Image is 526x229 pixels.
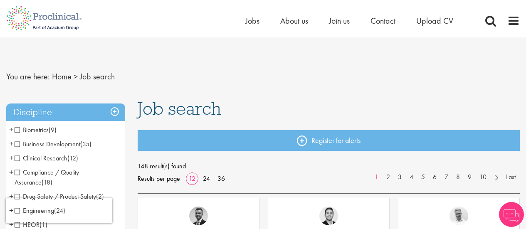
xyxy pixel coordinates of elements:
span: (2) [96,192,104,201]
span: Job search [80,71,115,82]
a: 9 [464,172,476,182]
span: + [9,138,13,150]
span: (1) [40,220,47,229]
a: 1 [370,172,383,182]
a: 24 [200,174,213,183]
span: Biometrics [15,126,49,134]
span: Clinical Research [15,154,78,163]
a: Jobs [245,15,259,26]
a: 10 [475,172,491,182]
span: HEOR [15,220,40,229]
a: Register for alerts [138,130,520,151]
a: 5 [417,172,429,182]
span: HEOR [15,220,47,229]
span: + [9,190,13,202]
a: 7 [440,172,452,182]
a: About us [280,15,308,26]
span: (35) [80,140,91,148]
img: Alex Bill [189,207,208,225]
span: Drug Safety / Product Safety [15,192,96,201]
span: + [9,123,13,136]
a: 2 [382,172,394,182]
span: Business Development [15,140,91,148]
span: Clinical Research [15,154,67,163]
a: 12 [186,174,198,183]
iframe: reCAPTCHA [6,198,112,223]
h3: Discipline [6,103,125,121]
a: 3 [394,172,406,182]
span: Business Development [15,140,80,148]
img: Chatbot [499,202,524,227]
span: Results per page [138,172,180,185]
a: 4 [405,172,417,182]
span: > [74,71,78,82]
span: Biometrics [15,126,57,134]
a: Join us [329,15,350,26]
span: (12) [67,154,78,163]
span: + [9,166,13,178]
span: Drug Safety / Product Safety [15,192,104,201]
img: Parker Jensen [319,207,338,225]
span: Compliance / Quality Assurance [15,168,79,187]
a: Contact [370,15,395,26]
a: breadcrumb link [52,71,72,82]
a: 8 [452,172,464,182]
a: 36 [215,174,228,183]
img: Joshua Bye [449,207,468,225]
span: + [9,152,13,164]
a: 6 [429,172,441,182]
a: Upload CV [416,15,453,26]
span: You are here: [6,71,50,82]
span: Job search [138,97,221,120]
span: (18) [42,178,52,187]
span: 148 result(s) found [138,160,520,172]
a: Last [502,172,520,182]
span: (9) [49,126,57,134]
